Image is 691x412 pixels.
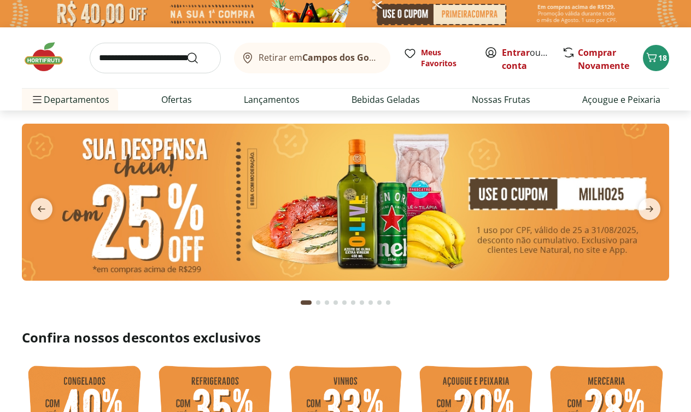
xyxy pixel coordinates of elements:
[186,51,212,65] button: Submit Search
[403,47,471,69] a: Meus Favoritos
[31,86,109,113] span: Departamentos
[502,47,562,72] a: Criar conta
[630,198,669,220] button: next
[323,289,331,316] button: Go to page 3 from fs-carousel
[366,289,375,316] button: Go to page 8 from fs-carousel
[22,329,669,346] h2: Confira nossos descontos exclusivos
[375,289,384,316] button: Go to page 9 from fs-carousel
[384,289,393,316] button: Go to page 10 from fs-carousel
[331,289,340,316] button: Go to page 4 from fs-carousel
[349,289,358,316] button: Go to page 6 from fs-carousel
[502,47,530,59] a: Entrar
[161,93,192,106] a: Ofertas
[643,45,669,71] button: Carrinho
[658,53,667,63] span: 18
[352,93,420,106] a: Bebidas Geladas
[358,289,366,316] button: Go to page 7 from fs-carousel
[259,53,379,62] span: Retirar em
[578,47,629,72] a: Comprar Novamente
[502,46,551,72] span: ou
[244,93,300,106] a: Lançamentos
[340,289,349,316] button: Go to page 5 from fs-carousel
[421,47,471,69] span: Meus Favoritos
[234,43,390,73] button: Retirar emCampos dos Goytacazes/[GEOGRAPHIC_DATA]
[22,198,61,220] button: previous
[22,40,77,73] img: Hortifruti
[298,289,314,316] button: Current page from fs-carousel
[314,289,323,316] button: Go to page 2 from fs-carousel
[302,51,501,63] b: Campos dos Goytacazes/[GEOGRAPHIC_DATA]
[22,124,669,281] img: cupom
[31,86,44,113] button: Menu
[472,93,530,106] a: Nossas Frutas
[582,93,660,106] a: Açougue e Peixaria
[90,43,221,73] input: search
